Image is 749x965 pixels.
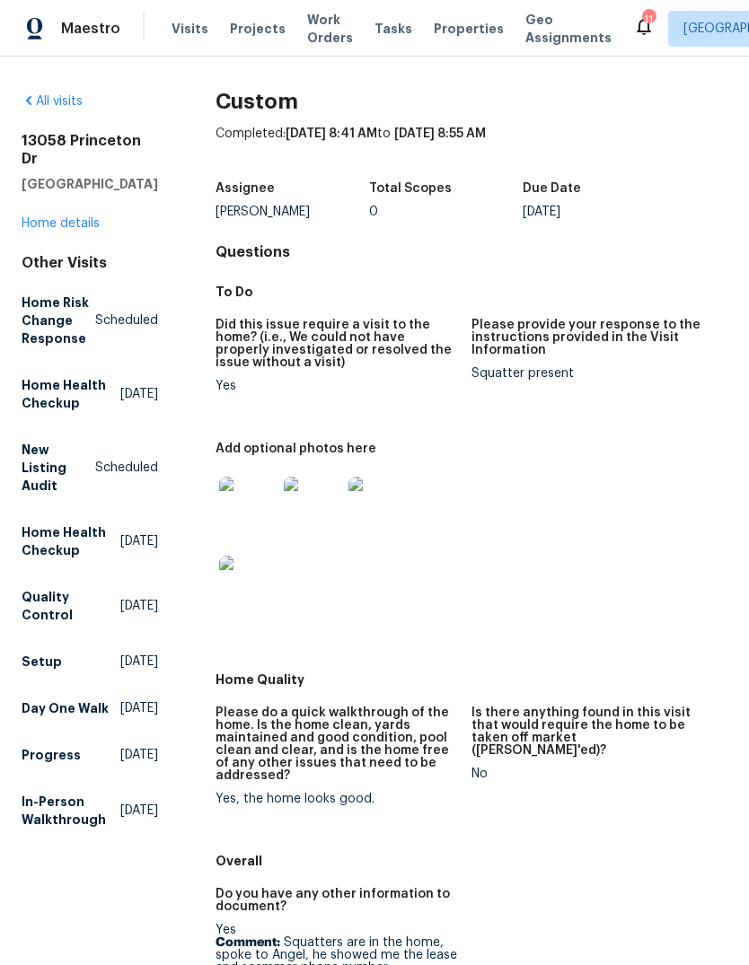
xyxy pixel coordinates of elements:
[120,802,158,820] span: [DATE]
[22,793,120,829] h5: In-Person Walkthrough
[22,653,62,671] h5: Setup
[471,319,713,356] h5: Please provide your response to the instructions provided in the Visit Information
[471,367,713,380] div: Squatter present
[216,936,280,949] b: Comment:
[22,132,158,168] h2: 13058 Princeton Dr
[216,671,727,689] h5: Home Quality
[61,20,120,38] span: Maestro
[22,692,158,724] a: Day One Walk[DATE]
[216,706,457,782] h5: Please do a quick walkthrough of the home. Is the home clean, yards maintained and good condition...
[22,286,158,355] a: Home Risk Change ResponseScheduled
[216,243,727,261] h4: Questions
[22,254,158,272] div: Other Visits
[523,206,676,218] div: [DATE]
[216,793,457,805] div: Yes, the home looks good.
[369,206,523,218] div: 0
[525,11,612,47] span: Geo Assignments
[22,699,109,717] h5: Day One Walk
[523,182,581,195] h5: Due Date
[120,653,158,671] span: [DATE]
[22,95,83,108] a: All visits
[22,217,100,230] a: Home details
[22,588,120,624] h5: Quality Control
[216,92,727,110] h2: Custom
[22,434,158,502] a: New Listing AuditScheduled
[22,581,158,631] a: Quality Control[DATE]
[22,523,120,559] h5: Home Health Checkup
[22,369,158,419] a: Home Health Checkup[DATE]
[369,182,452,195] h5: Total Scopes
[120,532,158,550] span: [DATE]
[216,852,727,870] h5: Overall
[22,294,95,347] h5: Home Risk Change Response
[642,11,655,29] div: 11
[374,22,412,35] span: Tasks
[471,768,713,780] div: No
[22,175,158,193] h5: [GEOGRAPHIC_DATA]
[471,706,713,757] h5: Is there anything found in this visit that would require the home to be taken off market ([PERSON...
[434,20,504,38] span: Properties
[172,20,208,38] span: Visits
[120,385,158,403] span: [DATE]
[95,311,158,329] span: Scheduled
[216,283,727,301] h5: To Do
[216,380,457,392] div: Yes
[120,746,158,764] span: [DATE]
[22,739,158,771] a: Progress[DATE]
[216,206,369,218] div: [PERSON_NAME]
[307,11,353,47] span: Work Orders
[22,645,158,678] a: Setup[DATE]
[22,746,81,764] h5: Progress
[120,597,158,615] span: [DATE]
[120,699,158,717] span: [DATE]
[216,443,376,455] h5: Add optional photos here
[216,125,727,171] div: Completed: to
[22,785,158,836] a: In-Person Walkthrough[DATE]
[230,20,286,38] span: Projects
[394,127,486,140] span: [DATE] 8:55 AM
[95,459,158,477] span: Scheduled
[286,127,377,140] span: [DATE] 8:41 AM
[216,319,457,369] h5: Did this issue require a visit to the home? (i.e., We could not have properly investigated or res...
[216,888,457,913] h5: Do you have any other information to document?
[216,182,275,195] h5: Assignee
[22,516,158,566] a: Home Health Checkup[DATE]
[22,376,120,412] h5: Home Health Checkup
[22,441,95,495] h5: New Listing Audit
